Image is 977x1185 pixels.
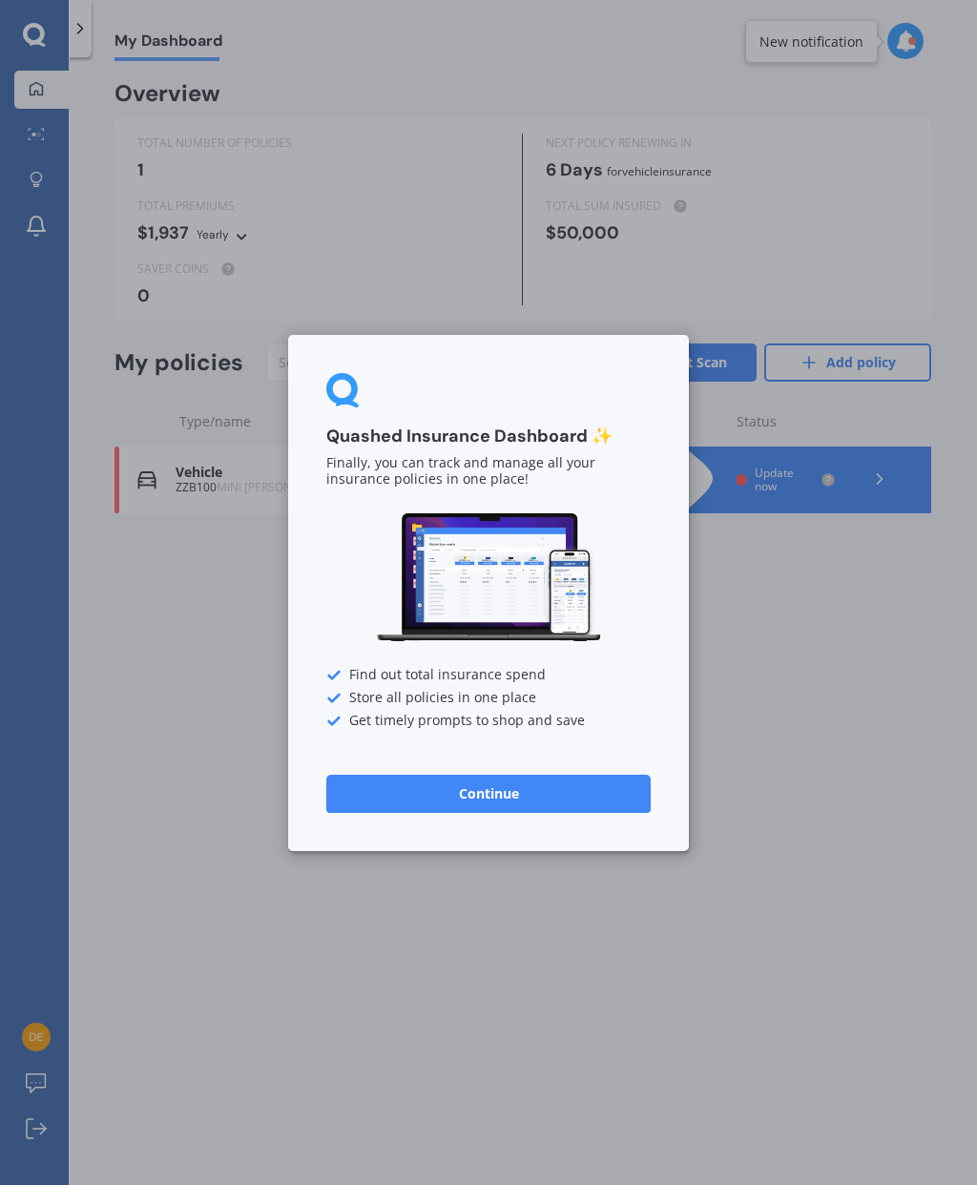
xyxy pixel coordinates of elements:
[374,510,603,645] img: Dashboard
[326,774,651,812] button: Continue
[326,667,651,682] div: Find out total insurance spend
[326,426,651,447] h3: Quashed Insurance Dashboard ✨
[326,455,651,488] p: Finally, you can track and manage all your insurance policies in one place!
[326,713,651,728] div: Get timely prompts to shop and save
[326,690,651,705] div: Store all policies in one place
